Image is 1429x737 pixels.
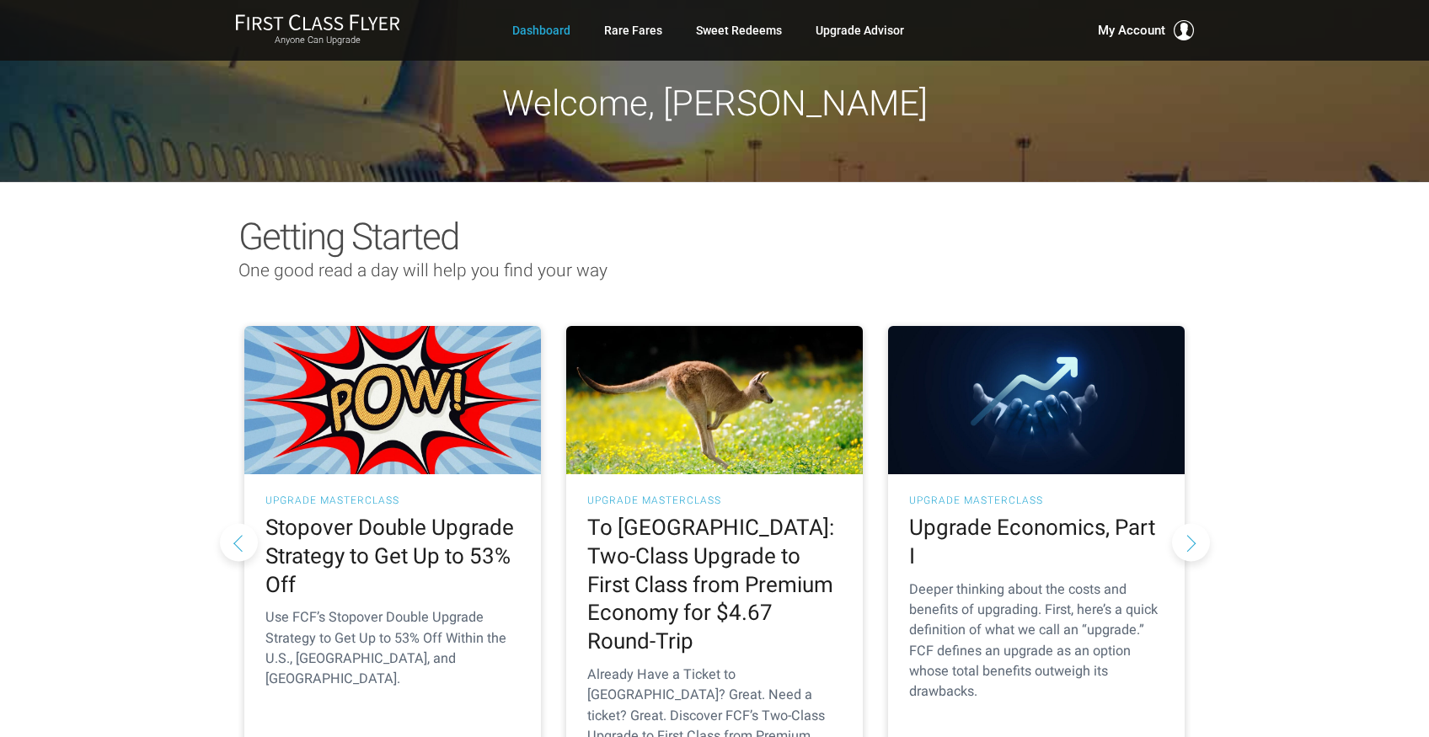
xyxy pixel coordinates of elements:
p: Deeper thinking about the costs and benefits of upgrading. First, here’s a quick definition of wh... [909,579,1164,702]
span: Getting Started [238,215,458,259]
a: Dashboard [512,15,570,45]
h2: Upgrade Economics, Part I [909,514,1164,571]
span: My Account [1098,20,1165,40]
img: First Class Flyer [235,13,400,31]
p: Use FCF’s Stopover Double Upgrade Strategy to Get Up to 53% Off Within the U.S., [GEOGRAPHIC_DATA... [265,607,520,689]
button: Next slide [1172,523,1210,561]
span: Welcome, [PERSON_NAME] [502,83,928,124]
span: One good read a day will help you find your way [238,260,607,280]
h3: UPGRADE MASTERCLASS [265,495,520,505]
a: Upgrade Advisor [816,15,904,45]
button: Previous slide [220,523,258,561]
a: First Class FlyerAnyone Can Upgrade [235,13,400,47]
a: Rare Fares [604,15,662,45]
h3: UPGRADE MASTERCLASS [909,495,1164,505]
small: Anyone Can Upgrade [235,35,400,46]
button: My Account [1098,20,1194,40]
h3: UPGRADE MASTERCLASS [587,495,842,505]
h2: Stopover Double Upgrade Strategy to Get Up to 53% Off [265,514,520,599]
h2: To [GEOGRAPHIC_DATA]: Two-Class Upgrade to First Class from Premium Economy for $4.67 Round-Trip [587,514,842,656]
a: Sweet Redeems [696,15,782,45]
